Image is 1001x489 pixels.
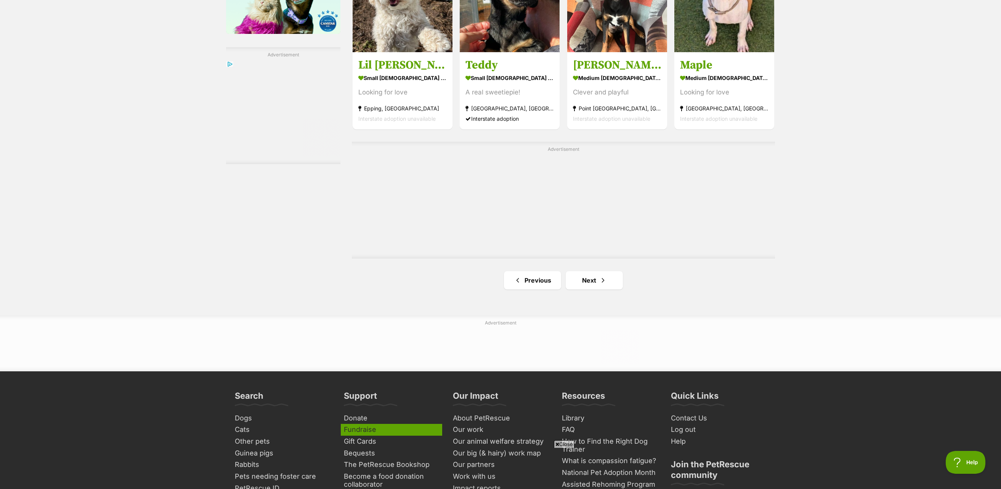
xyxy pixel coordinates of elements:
[352,142,775,259] div: Advertisement
[465,58,554,72] h3: Teddy
[465,113,554,124] div: Interstate adoption
[341,412,442,424] a: Donate
[358,115,436,122] span: Interstate adoption unavailable
[465,103,554,113] strong: [GEOGRAPHIC_DATA], [GEOGRAPHIC_DATA]
[559,424,660,436] a: FAQ
[465,87,554,97] div: A real sweetiepie!
[668,412,769,424] a: Contact Us
[453,390,498,406] h3: Our Impact
[232,447,333,459] a: Guinea pigs
[946,451,986,474] iframe: Help Scout Beacon - Open
[358,72,447,83] strong: small [DEMOGRAPHIC_DATA] Dog
[573,115,650,122] span: Interstate adoption unavailable
[379,156,748,251] iframe: Advertisement
[559,412,660,424] a: Library
[680,103,768,113] strong: [GEOGRAPHIC_DATA], [GEOGRAPHIC_DATA]
[352,271,775,289] nav: Pagination
[232,412,333,424] a: Dogs
[671,459,766,485] h3: Join the PetRescue community
[573,72,661,83] strong: medium [DEMOGRAPHIC_DATA] Dog
[358,87,447,97] div: Looking for love
[566,271,623,289] a: Next page
[341,424,442,436] a: Fundraise
[460,52,560,129] a: Teddy small [DEMOGRAPHIC_DATA] Dog A real sweetiepie! [GEOGRAPHIC_DATA], [GEOGRAPHIC_DATA] Inters...
[680,58,768,72] h3: Maple
[668,424,769,436] a: Log out
[235,390,263,406] h3: Search
[341,436,442,447] a: Gift Cards
[353,52,452,129] a: Lil [PERSON_NAME] small [DEMOGRAPHIC_DATA] Dog Looking for love Epping, [GEOGRAPHIC_DATA] Interst...
[465,72,554,83] strong: small [DEMOGRAPHIC_DATA] Dog
[232,436,333,447] a: Other pets
[567,52,667,129] a: [PERSON_NAME] medium [DEMOGRAPHIC_DATA] Dog Clever and playful Point [GEOGRAPHIC_DATA], [GEOGRAPH...
[358,58,447,72] h3: Lil [PERSON_NAME]
[358,103,447,113] strong: Epping, [GEOGRAPHIC_DATA]
[232,459,333,471] a: Rabbits
[226,61,340,157] iframe: Advertisement
[316,451,685,485] iframe: Advertisement
[680,87,768,97] div: Looking for love
[674,52,774,129] a: Maple medium [DEMOGRAPHIC_DATA] Dog Looking for love [GEOGRAPHIC_DATA], [GEOGRAPHIC_DATA] Interst...
[232,424,333,436] a: Cats
[680,72,768,83] strong: medium [DEMOGRAPHIC_DATA] Dog
[671,390,719,406] h3: Quick Links
[680,115,757,122] span: Interstate adoption unavailable
[668,436,769,447] a: Help
[450,424,551,436] a: Our work
[344,390,377,406] h3: Support
[573,103,661,113] strong: Point [GEOGRAPHIC_DATA], [GEOGRAPHIC_DATA]
[559,436,660,455] a: How to Find the Right Dog Trainer
[232,471,333,483] a: Pets needing foster care
[226,47,340,164] div: Advertisement
[504,271,561,289] a: Previous page
[562,390,605,406] h3: Resources
[554,440,574,448] span: Close
[450,436,551,447] a: Our animal welfare strategy
[362,329,639,364] iframe: Advertisement
[573,87,661,97] div: Clever and playful
[573,58,661,72] h3: [PERSON_NAME]
[450,412,551,424] a: About PetRescue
